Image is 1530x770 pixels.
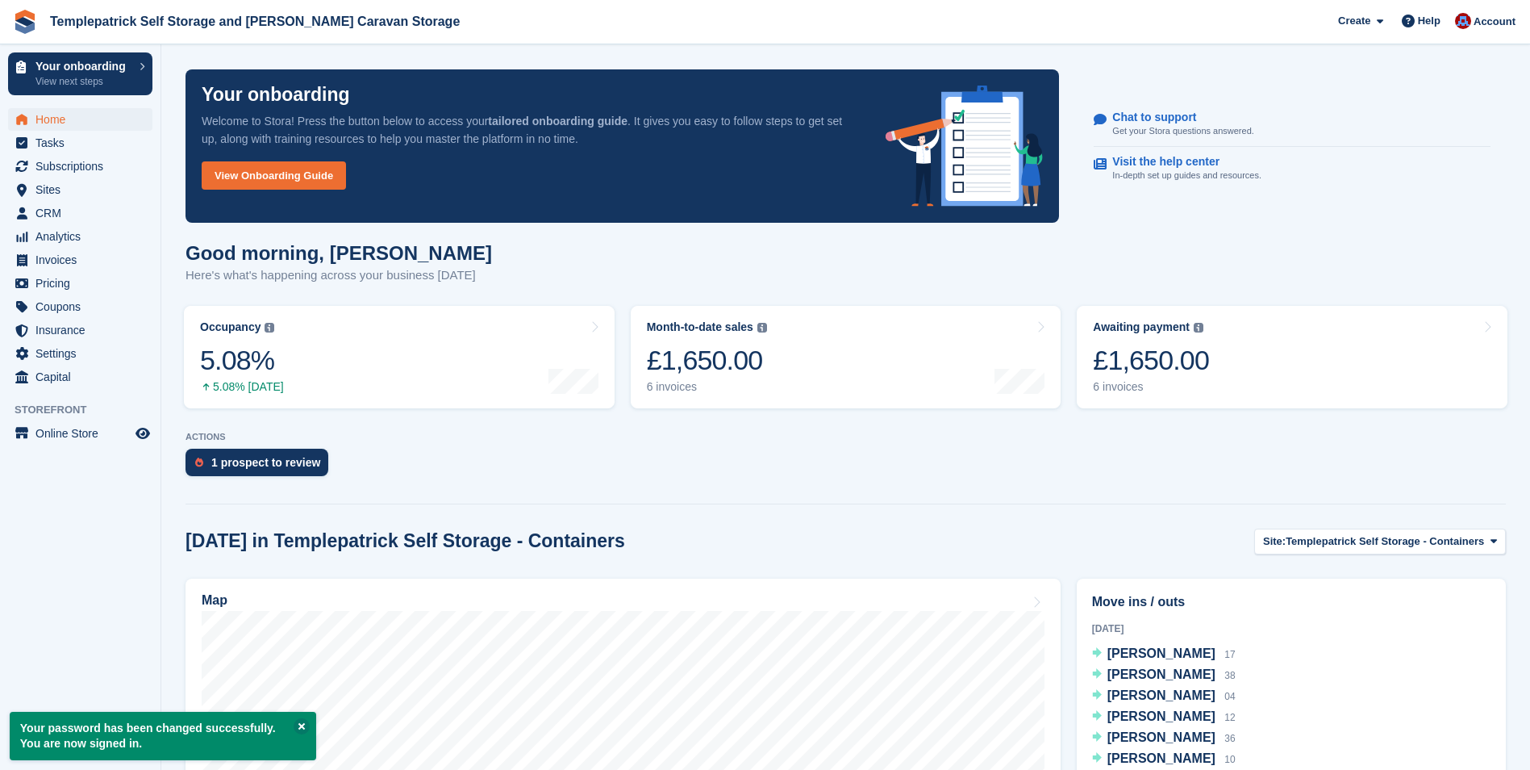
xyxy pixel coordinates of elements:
p: Your onboarding [202,86,350,104]
a: Your onboarding View next steps [8,52,152,95]
p: Get your Stora questions answered. [1112,124,1253,138]
span: Settings [35,342,132,365]
span: [PERSON_NAME] [1107,647,1215,660]
a: menu [8,249,152,271]
span: 12 [1224,712,1235,723]
span: Help [1418,13,1440,29]
div: 5.08% [200,344,284,377]
div: 6 invoices [647,380,767,394]
a: menu [8,422,152,445]
span: [PERSON_NAME] [1107,667,1215,681]
a: [PERSON_NAME] 38 [1092,665,1236,686]
a: [PERSON_NAME] 17 [1092,644,1236,665]
span: Subscriptions [35,155,132,178]
span: CRM [35,202,132,224]
span: Coupons [35,295,132,318]
span: Site: [1263,534,1286,550]
a: menu [8,342,152,365]
span: [PERSON_NAME] [1107,751,1215,765]
p: View next steps [35,74,131,89]
div: £1,650.00 [647,344,767,377]
span: [PERSON_NAME] [1107,688,1215,702]
span: Online Store [35,422,132,445]
span: Create [1338,13,1370,29]
img: icon-info-grey-7440780725fd019a000dd9b08b2336e03edf1995a4989e88bcd33f0948082b44.svg [265,323,274,333]
div: [DATE] [1092,621,1490,636]
button: Site: Templepatrick Self Storage - Containers [1254,529,1506,555]
p: Chat to support [1112,111,1240,124]
span: Sites [35,178,132,201]
span: 10 [1224,754,1235,765]
span: Analytics [35,225,132,248]
a: Templepatrick Self Storage and [PERSON_NAME] Caravan Storage [44,8,466,35]
span: [PERSON_NAME] [1107,709,1215,723]
a: View Onboarding Guide [202,161,346,190]
p: ACTIONS [186,432,1506,442]
h2: Map [202,593,227,608]
p: Visit the help center [1112,155,1249,169]
p: Welcome to Stora! Press the button below to access your . It gives you easy to follow steps to ge... [202,112,860,148]
a: menu [8,319,152,341]
div: Month-to-date sales [647,320,753,334]
a: Occupancy 5.08% 5.08% [DATE] [184,306,615,408]
img: icon-info-grey-7440780725fd019a000dd9b08b2336e03edf1995a4989e88bcd33f0948082b44.svg [1194,323,1203,333]
span: Home [35,108,132,131]
span: Invoices [35,249,132,271]
img: onboarding-info-6c161a55d2c0e0a8cae90662b2fe09162a5109e8cc188191df67fb4f79e88e88.svg [886,86,1044,207]
img: icon-info-grey-7440780725fd019a000dd9b08b2336e03edf1995a4989e88bcd33f0948082b44.svg [757,323,767,333]
strong: tailored onboarding guide [488,115,627,128]
a: Month-to-date sales £1,650.00 6 invoices [631,306,1061,408]
a: menu [8,202,152,224]
h2: [DATE] in Templepatrick Self Storage - Containers [186,530,625,552]
a: 1 prospect to review [186,449,336,484]
span: 17 [1224,649,1235,660]
a: [PERSON_NAME] 10 [1092,749,1236,770]
div: 1 prospect to review [211,456,320,469]
a: menu [8,132,152,154]
a: Preview store [133,424,152,443]
a: [PERSON_NAME] 36 [1092,728,1236,749]
p: Your onboarding [35,61,131,72]
h2: Move ins / outs [1092,592,1490,612]
a: menu [8,155,152,178]
span: Pricing [35,272,132,295]
a: [PERSON_NAME] 12 [1092,707,1236,728]
a: [PERSON_NAME] 04 [1092,686,1236,707]
div: 5.08% [DATE] [200,380,284,394]
div: Occupancy [200,320,261,334]
p: In-depth set up guides and resources. [1112,169,1261,182]
span: Insurance [35,319,132,341]
h1: Good morning, [PERSON_NAME] [186,242,492,264]
a: Visit the help center In-depth set up guides and resources. [1094,147,1490,190]
a: Awaiting payment £1,650.00 6 invoices [1077,306,1507,408]
a: menu [8,366,152,388]
span: 36 [1224,733,1235,744]
span: Templepatrick Self Storage - Containers [1286,534,1484,550]
img: stora-icon-8386f47178a22dfd0bd8f6a31ec36ba5ce8667c1dd55bd0f319d3a0aa187defe.svg [13,10,37,34]
p: Your password has been changed successfully. You are now signed in. [10,712,316,760]
span: Account [1474,14,1515,30]
a: Chat to support Get your Stora questions answered. [1094,103,1490,147]
a: menu [8,108,152,131]
span: [PERSON_NAME] [1107,730,1215,744]
img: Leigh [1455,13,1471,29]
div: £1,650.00 [1093,344,1209,377]
a: menu [8,295,152,318]
span: 04 [1224,691,1235,702]
a: menu [8,225,152,248]
div: Awaiting payment [1093,320,1190,334]
span: Tasks [35,132,132,154]
p: Here's what's happening across your business [DATE] [186,266,492,285]
span: Capital [35,366,132,388]
img: prospect-51fa495bee0391a8d652442698ab0144808aea92771e9ea1ae160a38d050c398.svg [195,458,203,467]
span: Storefront [15,402,161,418]
a: menu [8,272,152,295]
span: 38 [1224,670,1235,681]
a: menu [8,178,152,201]
div: 6 invoices [1093,380,1209,394]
